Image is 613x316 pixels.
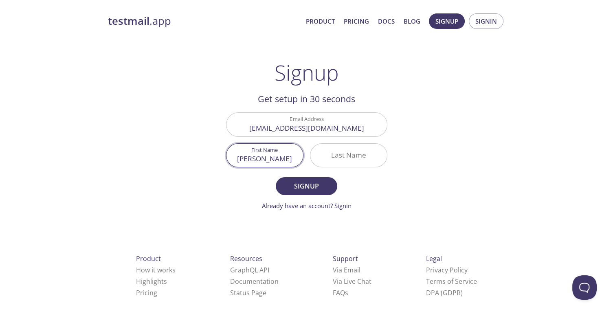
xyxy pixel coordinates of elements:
[475,16,497,26] span: Signin
[230,254,262,263] span: Resources
[378,16,395,26] a: Docs
[333,266,360,274] a: Via Email
[136,277,167,286] a: Highlights
[404,16,420,26] a: Blog
[333,277,371,286] a: Via Live Chat
[469,13,503,29] button: Signin
[333,254,358,263] span: Support
[572,275,597,300] iframe: Help Scout Beacon - Open
[333,288,348,297] a: FAQ
[276,177,337,195] button: Signup
[275,60,339,85] h1: Signup
[108,14,149,28] strong: testmail
[435,16,458,26] span: Signup
[230,266,269,274] a: GraphQL API
[345,288,348,297] span: s
[136,254,161,263] span: Product
[285,180,328,192] span: Signup
[230,288,266,297] a: Status Page
[426,277,477,286] a: Terms of Service
[262,202,352,210] a: Already have an account? Signin
[429,13,465,29] button: Signup
[136,266,176,274] a: How it works
[426,288,463,297] a: DPA (GDPR)
[344,16,369,26] a: Pricing
[426,254,442,263] span: Legal
[136,288,157,297] a: Pricing
[426,266,468,274] a: Privacy Policy
[230,277,279,286] a: Documentation
[226,92,387,106] h2: Get setup in 30 seconds
[108,14,299,28] a: testmail.app
[306,16,335,26] a: Product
